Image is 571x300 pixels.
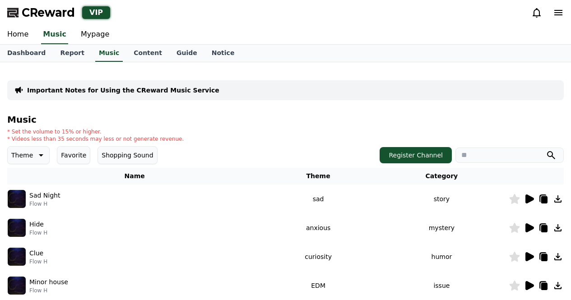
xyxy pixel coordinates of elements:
img: music [8,277,26,295]
a: CReward [7,5,75,20]
button: Theme [7,146,50,164]
p: Flow H [29,229,47,236]
a: Content [126,45,169,62]
p: Flow H [29,200,60,208]
a: Important Notes for Using the CReward Music Service [27,86,219,95]
td: anxious [262,213,374,242]
div: VIP [82,6,110,19]
td: EDM [262,271,374,300]
p: Hide [29,220,44,229]
img: music [8,219,26,237]
h4: Music [7,115,564,125]
a: Report [53,45,92,62]
p: Clue [29,249,43,258]
td: issue [375,271,509,300]
button: Shopping Sound [97,146,157,164]
span: CReward [22,5,75,20]
p: Sad Night [29,191,60,200]
p: * Videos less than 35 seconds may less or not generate revenue. [7,135,184,143]
td: story [375,185,509,213]
p: Minor house [29,277,68,287]
p: * Set the volume to 15% or higher. [7,128,184,135]
button: Register Channel [380,147,452,163]
a: Notice [204,45,242,62]
button: Favorite [57,146,90,164]
p: Theme [11,149,33,162]
th: Theme [262,168,374,185]
a: Mypage [74,25,116,44]
td: curiosity [262,242,374,271]
td: sad [262,185,374,213]
img: music [8,248,26,266]
img: music [8,190,26,208]
a: Music [41,25,68,44]
p: Flow H [29,258,47,265]
td: humor [375,242,509,271]
a: Guide [169,45,204,62]
p: Flow H [29,287,68,294]
a: Music [95,45,123,62]
td: mystery [375,213,509,242]
th: Name [7,168,262,185]
th: Category [375,168,509,185]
